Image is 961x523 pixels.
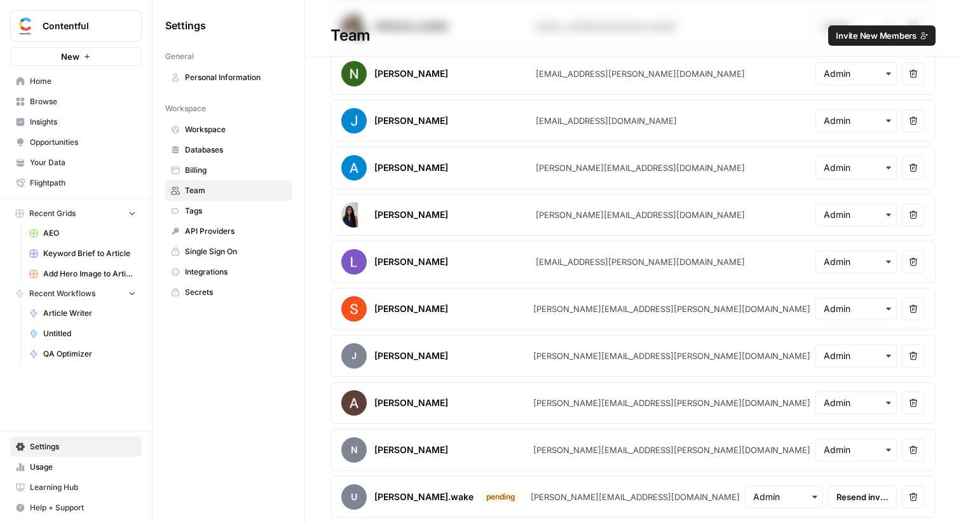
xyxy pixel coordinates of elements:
div: [PERSON_NAME][EMAIL_ADDRESS][DOMAIN_NAME] [531,491,740,503]
span: General [165,51,194,62]
button: Recent Grids [10,204,142,223]
span: Single Sign On [185,246,286,257]
img: avatar [341,155,367,180]
div: [PERSON_NAME][EMAIL_ADDRESS][PERSON_NAME][DOMAIN_NAME] [533,302,810,315]
span: u [341,484,367,510]
input: Admin [753,491,815,503]
img: avatar [341,61,367,86]
span: Tags [185,205,286,217]
span: Integrations [185,266,286,278]
span: Contentful [43,20,119,32]
a: Workspace [165,119,292,140]
span: Untitled [43,328,136,339]
span: Recent Workflows [29,288,95,299]
a: Usage [10,457,142,477]
div: pending [481,491,521,503]
div: [PERSON_NAME][EMAIL_ADDRESS][DOMAIN_NAME] [536,161,745,174]
button: Invite New Members [828,25,936,46]
span: Article Writer [43,308,136,319]
input: Admin [824,114,889,127]
span: Recent Grids [29,208,76,219]
a: Databases [165,140,292,160]
span: Team [185,185,286,196]
a: Untitled [24,323,142,344]
input: Admin [824,444,889,456]
input: Admin [824,255,889,268]
span: N [341,437,367,463]
a: Add Hero Image to Article (Test) [24,264,142,284]
a: Secrets [165,282,292,302]
span: New [61,50,79,63]
span: Help + Support [30,502,136,513]
input: Admin [824,397,889,409]
a: Learning Hub [10,477,142,498]
div: [PERSON_NAME] [374,67,448,80]
span: Workspace [185,124,286,135]
div: [PERSON_NAME].wake [374,491,474,503]
span: Opportunities [30,137,136,148]
div: [PERSON_NAME] [374,114,448,127]
div: Team [305,25,961,46]
button: Workspace: Contentful [10,10,142,42]
span: Billing [185,165,286,176]
a: Integrations [165,262,292,282]
span: Usage [30,461,136,473]
div: [PERSON_NAME] [374,444,448,456]
div: [PERSON_NAME] [374,208,448,221]
span: Home [30,76,136,87]
span: Keyword Brief to Article [43,248,136,259]
img: Contentful Logo [15,15,37,37]
span: Personal Information [185,72,286,83]
a: Opportunities [10,132,142,153]
input: Admin [824,161,889,174]
button: Help + Support [10,498,142,518]
span: Resend invite [836,491,889,503]
span: Settings [30,441,136,452]
div: [PERSON_NAME] [374,302,448,315]
div: [PERSON_NAME][EMAIL_ADDRESS][PERSON_NAME][DOMAIN_NAME] [533,397,810,409]
a: API Providers [165,221,292,241]
span: API Providers [185,226,286,237]
a: Tags [165,201,292,221]
span: Databases [185,144,286,156]
a: Home [10,71,142,92]
a: Settings [10,437,142,457]
a: Personal Information [165,67,292,88]
button: New [10,47,142,66]
a: Billing [165,160,292,180]
img: avatar [341,202,358,228]
span: Add Hero Image to Article (Test) [43,268,136,280]
button: Resend invite [828,486,897,508]
span: Workspace [165,103,206,114]
div: [PERSON_NAME][EMAIL_ADDRESS][PERSON_NAME][DOMAIN_NAME] [533,444,810,456]
input: Admin [824,350,889,362]
a: AEO [24,223,142,243]
a: Insights [10,112,142,132]
a: Article Writer [24,303,142,323]
span: Browse [30,96,136,107]
a: Keyword Brief to Article [24,243,142,264]
input: Admin [824,67,889,80]
button: Recent Workflows [10,284,142,303]
a: Team [165,180,292,201]
a: Your Data [10,153,142,173]
span: J [341,343,367,369]
div: [PERSON_NAME] [374,255,448,268]
span: Settings [165,18,206,33]
span: Flightpath [30,177,136,189]
img: avatar [341,296,367,322]
span: Secrets [185,287,286,298]
input: Admin [824,302,889,315]
span: QA Optimizer [43,348,136,360]
div: [PERSON_NAME][EMAIL_ADDRESS][PERSON_NAME][DOMAIN_NAME] [533,350,810,362]
img: avatar [341,390,367,416]
span: Invite New Members [836,29,917,42]
div: [EMAIL_ADDRESS][PERSON_NAME][DOMAIN_NAME] [536,67,745,80]
input: Admin [824,208,889,221]
div: [PERSON_NAME][EMAIL_ADDRESS][DOMAIN_NAME] [536,208,745,221]
img: avatar [341,249,367,275]
span: Your Data [30,157,136,168]
a: Single Sign On [165,241,292,262]
img: avatar [341,108,367,133]
a: Browse [10,92,142,112]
